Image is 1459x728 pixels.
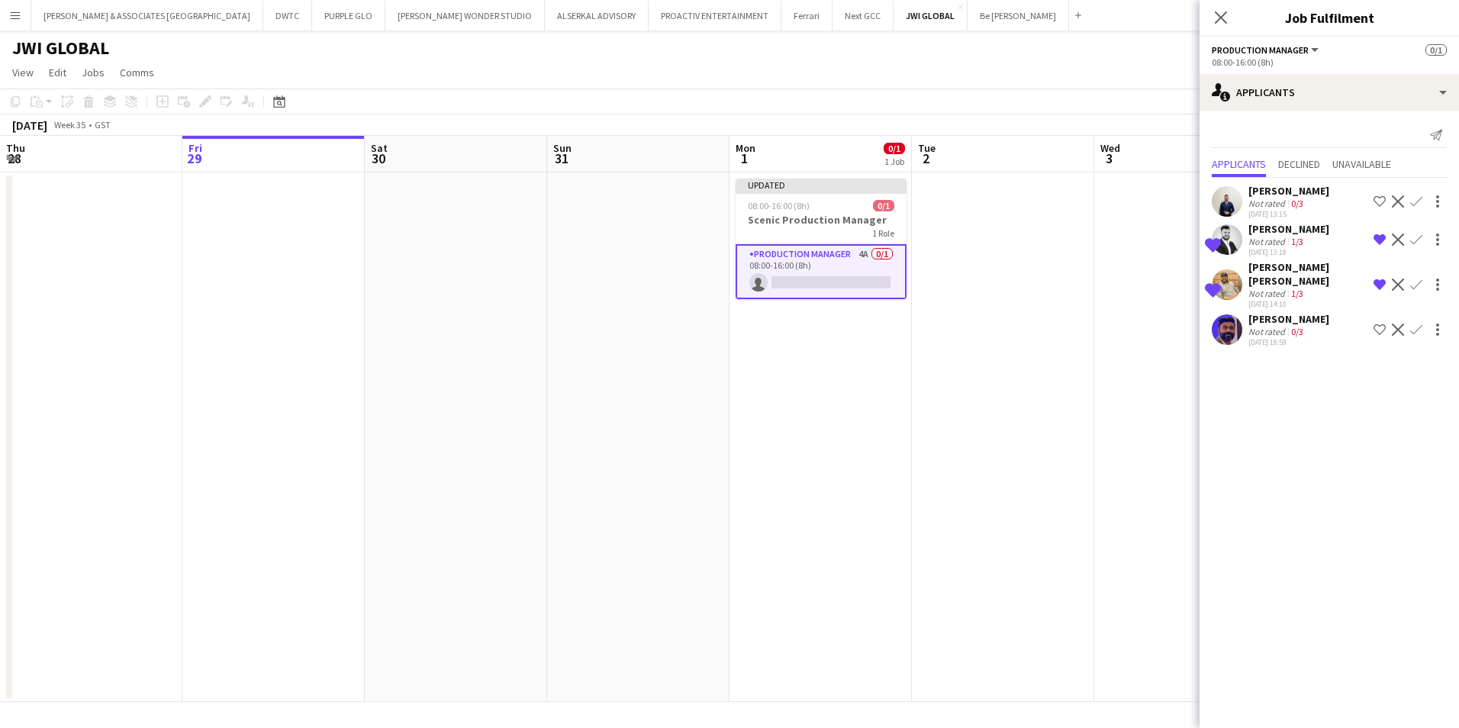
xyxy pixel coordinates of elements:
[884,143,905,154] span: 0/1
[1248,222,1329,236] div: [PERSON_NAME]
[1200,74,1459,111] div: Applicants
[1248,184,1329,198] div: [PERSON_NAME]
[43,63,72,82] a: Edit
[12,37,109,60] h1: JWI GLOBAL
[95,119,111,130] div: GST
[6,141,25,155] span: Thu
[12,66,34,79] span: View
[114,63,160,82] a: Comms
[781,1,833,31] button: Ferrari
[1248,198,1288,209] div: Not rated
[50,119,89,130] span: Week 35
[1248,288,1288,299] div: Not rated
[1248,209,1329,219] div: [DATE] 13:15
[369,150,388,167] span: 30
[1248,299,1367,309] div: [DATE] 14:10
[733,150,755,167] span: 1
[736,179,907,191] div: Updated
[371,141,388,155] span: Sat
[385,1,545,31] button: [PERSON_NAME] WONDER STUDIO
[4,150,25,167] span: 28
[884,156,904,167] div: 1 Job
[551,150,572,167] span: 31
[82,66,105,79] span: Jobs
[31,1,263,31] button: [PERSON_NAME] & ASSOCIATES [GEOGRAPHIC_DATA]
[263,1,312,31] button: DWTC
[1332,159,1391,169] span: Unavailable
[1248,260,1367,288] div: [PERSON_NAME] [PERSON_NAME]
[918,141,936,155] span: Tue
[968,1,1069,31] button: Be [PERSON_NAME]
[1212,44,1309,56] span: Production Manager
[1248,312,1329,326] div: [PERSON_NAME]
[1278,159,1320,169] span: Declined
[1212,44,1321,56] button: Production Manager
[872,227,894,239] span: 1 Role
[1100,141,1120,155] span: Wed
[1098,150,1120,167] span: 3
[1425,44,1447,56] span: 0/1
[76,63,111,82] a: Jobs
[1212,159,1266,169] span: Applicants
[1291,236,1303,247] app-skills-label: 1/3
[12,118,47,133] div: [DATE]
[916,150,936,167] span: 2
[833,1,894,31] button: Next GCC
[1248,326,1288,337] div: Not rated
[1291,326,1303,337] app-skills-label: 0/3
[1248,247,1329,257] div: [DATE] 13:18
[873,200,894,211] span: 0/1
[736,179,907,299] app-job-card: Updated08:00-16:00 (8h)0/1Scenic Production Manager1 RoleProduction Manager4A0/108:00-16:00 (8h)
[1248,236,1288,247] div: Not rated
[312,1,385,31] button: PURPLE GLO
[553,141,572,155] span: Sun
[649,1,781,31] button: PROACTIV ENTERTAINMENT
[1212,56,1447,68] div: 08:00-16:00 (8h)
[894,1,968,31] button: JWI GLOBAL
[1248,337,1329,347] div: [DATE] 18:59
[736,213,907,227] h3: Scenic Production Manager
[188,141,202,155] span: Fri
[186,150,202,167] span: 29
[1291,288,1303,299] app-skills-label: 1/3
[748,200,810,211] span: 08:00-16:00 (8h)
[736,244,907,299] app-card-role: Production Manager4A0/108:00-16:00 (8h)
[545,1,649,31] button: ALSERKAL ADVISORY
[6,63,40,82] a: View
[49,66,66,79] span: Edit
[120,66,154,79] span: Comms
[1291,198,1303,209] app-skills-label: 0/3
[1200,8,1459,27] h3: Job Fulfilment
[736,141,755,155] span: Mon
